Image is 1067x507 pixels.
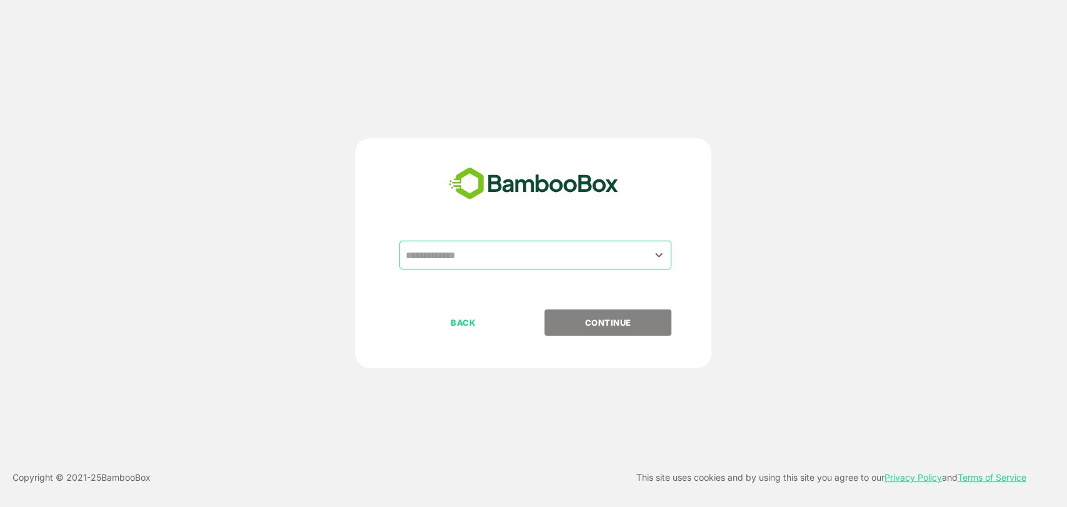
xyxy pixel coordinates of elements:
[13,470,151,485] p: Copyright © 2021- 25 BambooBox
[884,472,942,483] a: Privacy Policy
[546,316,671,329] p: CONTINUE
[544,309,671,336] button: CONTINUE
[958,472,1026,483] a: Terms of Service
[401,316,526,329] p: BACK
[636,470,1026,485] p: This site uses cookies and by using this site you agree to our and
[650,246,667,263] button: Open
[442,163,625,204] img: bamboobox
[399,309,526,336] button: BACK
